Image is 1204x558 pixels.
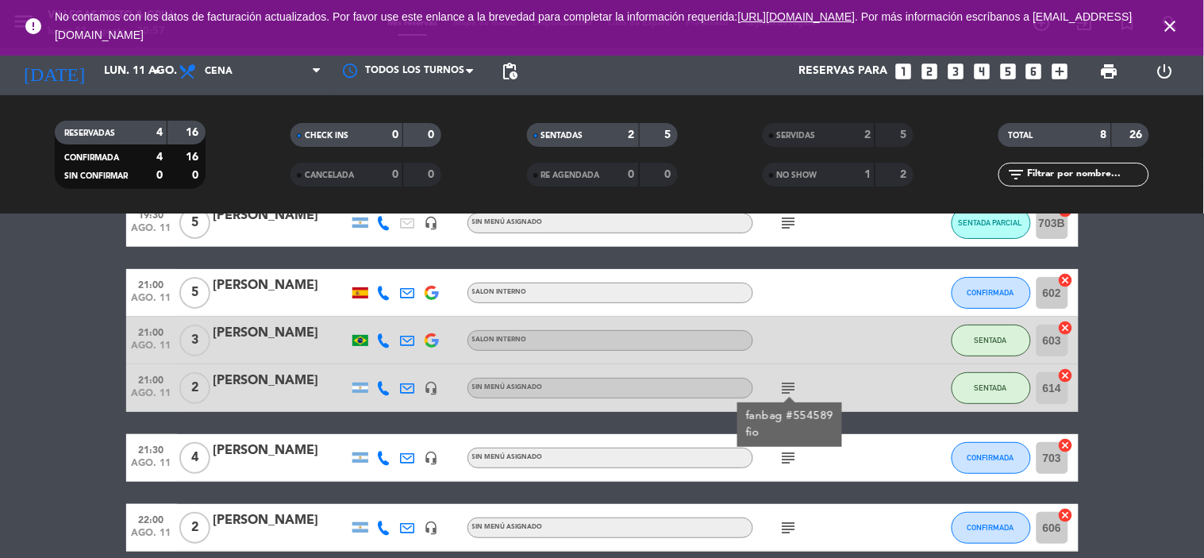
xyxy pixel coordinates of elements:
[213,441,348,461] div: [PERSON_NAME]
[1058,507,1074,523] i: cancel
[132,370,171,388] span: 21:00
[864,129,871,140] strong: 2
[952,325,1031,356] button: SENTADA
[777,171,817,179] span: NO SHOW
[132,205,171,223] span: 19:30
[472,454,543,460] span: Sin menú asignado
[179,277,210,309] span: 5
[472,337,527,343] span: SALON INTERNO
[541,132,583,140] span: SENTADAS
[738,10,856,23] a: [URL][DOMAIN_NAME]
[132,322,171,341] span: 21:00
[1024,61,1044,82] i: looks_6
[24,17,43,36] i: error
[779,379,798,398] i: subject
[967,523,1014,532] span: CONFIRMADA
[952,372,1031,404] button: SENTADA
[629,129,635,140] strong: 2
[967,453,1014,462] span: CONFIRMADA
[777,132,816,140] span: SERVIDAS
[425,333,439,348] img: google-logo.png
[425,286,439,300] img: google-logo.png
[664,129,674,140] strong: 5
[975,336,1007,344] span: SENTADA
[629,169,635,180] strong: 0
[1100,62,1119,81] span: print
[213,206,348,226] div: [PERSON_NAME]
[1058,437,1074,453] i: cancel
[952,512,1031,544] button: CONFIRMADA
[179,325,210,356] span: 3
[425,451,439,465] i: headset_mic
[186,127,202,138] strong: 16
[779,214,798,233] i: subject
[779,518,798,537] i: subject
[1155,62,1174,81] i: power_settings_new
[64,129,115,137] span: RESERVADAS
[186,152,202,163] strong: 16
[967,288,1014,297] span: CONFIRMADA
[975,383,1007,392] span: SENTADA
[959,218,1023,227] span: SENTADA PARCIAL
[132,293,171,311] span: ago. 11
[132,528,171,546] span: ago. 11
[179,207,210,239] span: 5
[1006,165,1025,184] i: filter_list
[64,154,119,162] span: CONFIRMADA
[305,171,354,179] span: CANCELADA
[779,448,798,468] i: subject
[1161,17,1180,36] i: close
[156,152,163,163] strong: 4
[192,170,202,181] strong: 0
[500,62,519,81] span: pending_actions
[205,66,233,77] span: Cena
[179,512,210,544] span: 2
[971,61,992,82] i: looks_4
[893,61,914,82] i: looks_one
[12,54,96,89] i: [DATE]
[148,62,167,81] i: arrow_drop_down
[132,440,171,458] span: 21:30
[132,275,171,293] span: 21:00
[952,207,1031,239] button: SENTADA PARCIAL
[1025,166,1148,183] input: Filtrar por nombre...
[945,61,966,82] i: looks_3
[900,169,910,180] strong: 2
[472,384,543,391] span: Sin menú asignado
[156,170,163,181] strong: 0
[55,10,1133,41] a: . Por más información escríbanos a [EMAIL_ADDRESS][DOMAIN_NAME]
[1050,61,1071,82] i: add_box
[664,169,674,180] strong: 0
[132,458,171,476] span: ago. 11
[1058,368,1074,383] i: cancel
[55,10,1133,41] span: No contamos con los datos de facturación actualizados. Por favor use este enlance a la brevedad p...
[429,169,438,180] strong: 0
[425,381,439,395] i: headset_mic
[156,127,163,138] strong: 4
[900,129,910,140] strong: 5
[472,219,543,225] span: Sin menú asignado
[429,129,438,140] strong: 0
[392,129,398,140] strong: 0
[132,223,171,241] span: ago. 11
[798,65,887,78] span: Reservas para
[392,169,398,180] strong: 0
[213,323,348,344] div: [PERSON_NAME]
[64,172,128,180] span: SIN CONFIRMAR
[305,132,348,140] span: CHECK INS
[1058,320,1074,336] i: cancel
[132,341,171,359] span: ago. 11
[1130,129,1146,140] strong: 26
[213,371,348,391] div: [PERSON_NAME]
[1101,129,1107,140] strong: 8
[1058,272,1074,288] i: cancel
[472,289,527,295] span: SALON INTERNO
[1008,132,1033,140] span: TOTAL
[998,61,1018,82] i: looks_5
[179,372,210,404] span: 2
[952,277,1031,309] button: CONFIRMADA
[213,510,348,531] div: [PERSON_NAME]
[541,171,600,179] span: RE AGENDADA
[864,169,871,180] strong: 1
[472,524,543,530] span: Sin menú asignado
